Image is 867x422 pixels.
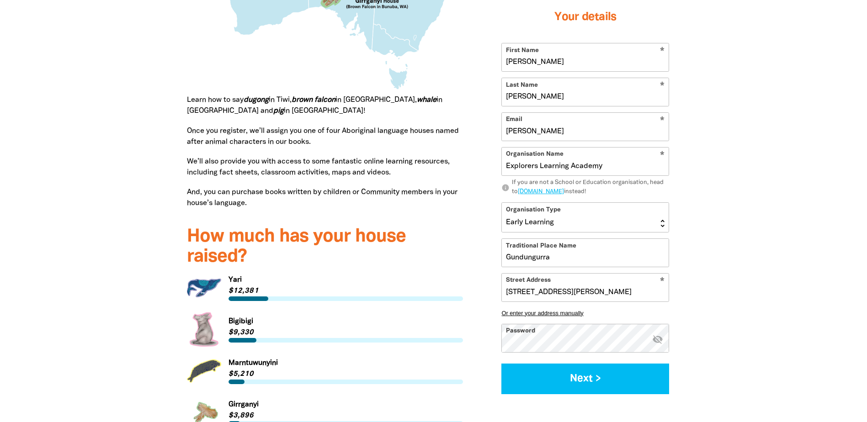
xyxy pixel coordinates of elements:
div: If you are not a School or Education organisation, head to instead! [512,179,670,196]
em: brown falcon [292,97,335,103]
p: Learn how to say in Tiwi, in [GEOGRAPHIC_DATA], in [GEOGRAPHIC_DATA] and in [GEOGRAPHIC_DATA]! [187,95,463,116]
i: info [501,184,510,192]
strong: dugong [244,97,269,103]
strong: pig [273,108,284,114]
p: Once you register, we’ll assign you one of four Aboriginal language houses named after animal cha... [187,126,463,148]
i: Hide password [652,333,663,344]
p: And, you can purchase books written by children or Community members in your house’s language. [187,187,463,209]
button: Next > [501,364,669,394]
strong: whale [417,97,436,103]
button: visibility_off [652,333,663,346]
button: Or enter your address manually [501,310,669,316]
p: We’ll also provide you with access to some fantastic online learning resources, including fact sh... [187,156,463,178]
h3: How much has your house raised? [187,227,463,267]
a: [DOMAIN_NAME] [518,189,564,195]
